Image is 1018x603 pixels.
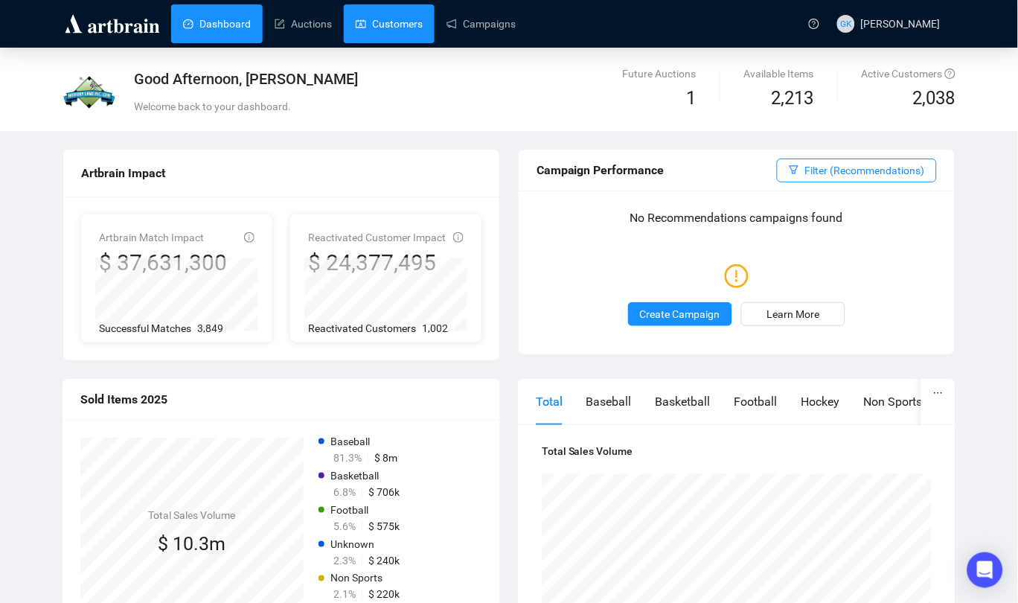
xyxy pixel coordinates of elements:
a: Learn More [741,302,845,326]
span: Successful Matches [99,322,191,334]
div: Welcome back to your dashboard. [134,98,654,115]
div: Non Sports [864,392,923,411]
div: Hockey [801,392,840,411]
a: Dashboard [183,4,251,43]
button: ellipsis [921,379,955,407]
div: Available Items [744,66,814,82]
span: question-circle [945,68,955,79]
span: Non Sports [330,572,382,584]
span: Reactivated Customers [308,322,416,334]
span: 2.1% [333,589,356,601]
span: info-circle [244,232,254,243]
div: Total [536,392,563,411]
a: Campaigns [446,4,516,43]
a: Auctions [275,4,332,43]
p: No Recommendations campaigns found [537,208,937,237]
span: 5.6% [333,520,356,532]
span: Basketball [330,470,379,482]
img: 61911791e59ba0000ebb65e4.jpg [63,66,115,118]
span: Football [330,504,368,516]
div: Campaign Performance [537,161,777,179]
span: Reactivated Customer Impact [308,232,446,243]
span: Unknown [330,538,374,550]
img: logo [63,12,162,36]
span: ellipsis [933,388,944,398]
span: Create Campaign [640,306,720,322]
div: Open Intercom Messenger [967,552,1003,588]
span: $ 706k [368,486,400,498]
div: Baseball [586,392,632,411]
span: filter [789,165,799,175]
button: Create Campaign [628,302,732,326]
span: question-circle [809,19,819,29]
h4: Total Sales Volume [542,443,932,459]
div: Good Afternoon, [PERSON_NAME] [134,68,654,89]
span: 6.8% [333,486,356,498]
div: Basketball [656,392,711,411]
span: 2,038 [913,85,955,113]
div: Sold Items 2025 [80,390,482,409]
span: $ 240k [368,555,400,567]
button: Filter (Recommendations) [777,159,937,182]
h4: Total Sales Volume [149,507,236,523]
span: $ 220k [368,589,400,601]
span: Artbrain Match Impact [99,232,204,243]
span: Baseball [330,435,370,447]
span: 1 [687,88,697,109]
div: $ 37,631,300 [99,249,227,277]
span: Filter (Recommendations) [805,162,925,179]
span: 2,213 [772,85,814,113]
span: $ 10.3m [159,533,226,555]
span: info-circle [453,232,464,243]
span: 81.3% [333,452,362,464]
span: [PERSON_NAME] [861,18,941,30]
span: 3,849 [197,322,223,334]
span: $ 575k [368,520,400,532]
span: 2.3% [333,555,356,567]
span: GK [840,16,852,31]
div: Future Auctions [623,66,697,82]
div: Artbrain Impact [81,164,481,182]
div: Football [734,392,778,411]
span: Active Customers [862,68,955,80]
span: Learn More [767,306,820,322]
span: exclamation-circle [725,258,749,293]
span: $ 8m [374,452,397,464]
span: 1,002 [422,322,448,334]
div: $ 24,377,495 [308,249,446,277]
a: Customers [356,4,423,43]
